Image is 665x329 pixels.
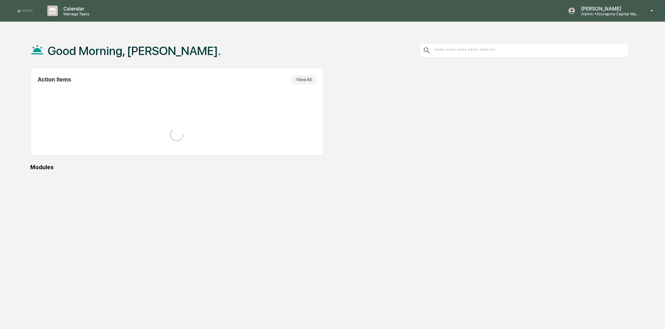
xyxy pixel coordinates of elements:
[58,11,93,16] p: Manage Tasks
[48,44,221,58] h1: Good Morning, [PERSON_NAME].
[291,75,316,84] button: View All
[576,6,640,11] p: [PERSON_NAME]
[38,77,71,83] h2: Action Items
[576,11,640,16] p: Admin • Stonepine Capital Management
[17,9,33,13] img: logo
[58,6,93,11] p: Calendar
[30,164,629,171] div: Modules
